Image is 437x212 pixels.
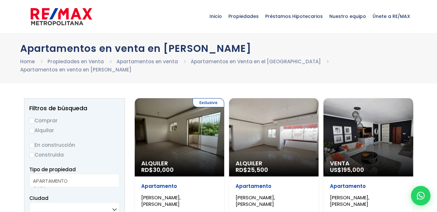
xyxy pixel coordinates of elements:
label: En construcción [29,141,120,149]
span: 30,000 [153,166,174,174]
span: Venta [330,160,406,167]
span: Exclusiva [193,98,224,107]
p: Apartamento [141,183,218,189]
input: Construida [29,153,34,158]
span: 195,000 [341,166,364,174]
span: US$ [330,166,364,174]
a: Propiedades en Venta [48,58,104,65]
span: [PERSON_NAME], [PERSON_NAME] [330,194,369,207]
img: remax-metropolitana-logo [31,7,92,26]
label: Construida [29,151,120,159]
h1: Apartamentos en venta en [PERSON_NAME] [20,43,417,54]
span: Propiedades [225,7,262,26]
span: [PERSON_NAME], [PERSON_NAME] [236,194,275,207]
span: Alquiler [236,160,312,167]
input: Comprar [29,118,34,124]
a: Apartamentos en venta [116,58,178,65]
label: Alquilar [29,126,120,134]
option: APARTAMENTO [33,177,111,185]
span: Únete a RE/MAX [369,7,413,26]
span: RD$ [236,166,268,174]
span: [PERSON_NAME], [PERSON_NAME] [141,194,181,207]
span: Alquiler [141,160,218,167]
span: Tipo de propiedad [29,166,76,173]
span: 25,500 [247,166,268,174]
span: Ciudad [29,195,48,202]
span: Nuestro equipo [326,7,369,26]
option: CASA [33,185,111,192]
a: Apartamentos en venta en [PERSON_NAME] [20,66,131,73]
a: Apartamentos en Venta en el [GEOGRAPHIC_DATA] [191,58,321,65]
input: Alquilar [29,128,34,133]
h2: Filtros de búsqueda [29,105,120,112]
span: Inicio [206,7,225,26]
span: RD$ [141,166,174,174]
span: Préstamos Hipotecarios [262,7,326,26]
label: Comprar [29,116,120,125]
a: Home [20,58,35,65]
input: En construcción [29,143,34,148]
p: Apartamento [330,183,406,189]
p: Apartamento [236,183,312,189]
